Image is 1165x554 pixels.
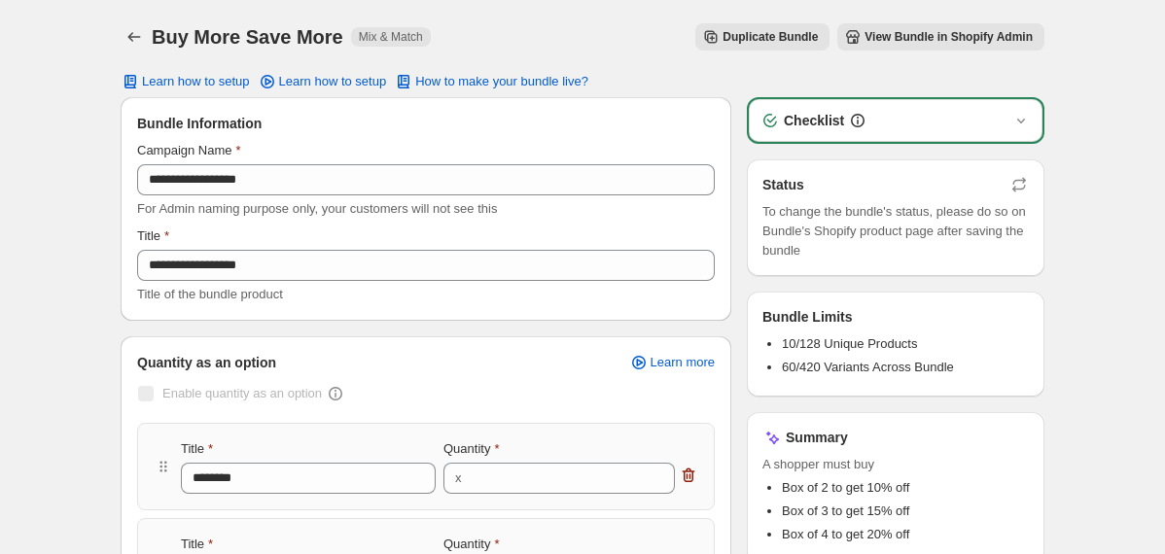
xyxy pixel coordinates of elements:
[618,349,726,376] a: Learn more
[443,535,499,554] label: Quantity
[782,502,1029,521] li: Box of 3 to get 15% off
[782,478,1029,498] li: Box of 2 to get 10% off
[784,111,844,130] h3: Checklist
[181,439,213,459] label: Title
[782,525,1029,544] li: Box of 4 to get 20% off
[786,428,848,447] h3: Summary
[762,202,1029,260] span: To change the bundle's status, please do so on Bundle's Shopify product page after saving the bundle
[279,74,387,89] span: Learn how to setup
[782,360,954,374] span: 60/420 Variants Across Bundle
[109,68,262,95] button: Learn how to setup
[455,468,462,488] div: x
[246,68,399,95] a: Learn how to setup
[443,439,499,459] label: Quantity
[782,336,917,351] span: 10/128 Unique Products
[137,114,262,133] span: Bundle Information
[415,74,588,89] span: How to make your bundle live?
[137,141,241,160] label: Campaign Name
[651,355,715,370] span: Learn more
[865,29,1033,45] span: View Bundle in Shopify Admin
[137,201,497,216] span: For Admin naming purpose only, your customers will not see this
[121,23,148,51] button: Back
[142,74,250,89] span: Learn how to setup
[162,386,322,400] span: Enable quantity as an option
[723,29,818,45] span: Duplicate Bundle
[837,23,1044,51] button: View Bundle in Shopify Admin
[152,25,343,49] h1: Buy More Save More
[359,29,423,45] span: Mix & Match
[137,353,276,372] span: Quantity as an option
[762,307,853,327] h3: Bundle Limits
[382,68,600,95] button: How to make your bundle live?
[762,455,1029,474] span: A shopper must buy
[137,226,169,246] label: Title
[695,23,830,51] button: Duplicate Bundle
[181,535,213,554] label: Title
[762,175,804,194] h3: Status
[137,287,283,301] span: Title of the bundle product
